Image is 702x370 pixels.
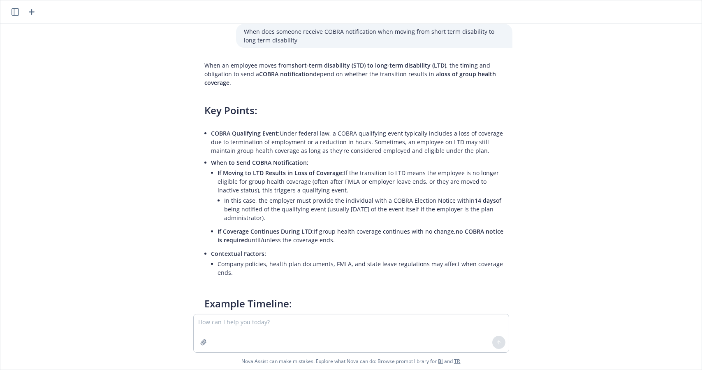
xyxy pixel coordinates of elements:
p: Under federal law, a COBRA qualifying event typically includes a loss of coverage due to terminat... [211,129,504,155]
h3: Example Timeline: [205,297,504,311]
h3: Key Points: [205,103,504,117]
span: COBRA notification [259,70,313,78]
span: Contextual Factors: [211,250,266,258]
a: TR [454,358,461,365]
li: If group health coverage continues with no change, until/unless the coverage ends. [218,225,504,246]
span: If Moving to LTD Results in Loss of Coverage: [218,169,344,177]
a: BI [438,358,443,365]
span: no COBRA notice is required [218,227,504,244]
span: Nova Assist can make mistakes. Explore what Nova can do: Browse prompt library for and [242,353,461,370]
li: Company policies, health plan documents, FMLA, and state leave regulations may affect when covera... [218,258,504,279]
span: COBRA Qualifying Event: [211,129,280,137]
p: When an employee moves from , the timing and obligation to send a depend on whether the transitio... [205,61,504,87]
span: short-term disability (STD) to long-term disability (LTD) [292,61,447,69]
span: When to Send COBRA Notification: [211,159,309,166]
p: When does someone receive COBRA notification when moving from short term disability to long term ... [244,27,504,44]
span: 14 days [475,197,496,204]
li: In this case, the employer must provide the individual with a COBRA Election Notice within of bei... [225,194,504,224]
li: If the transition to LTD means the employee is no longer eligible for group health coverage (ofte... [218,167,504,225]
span: If Coverage Continues During LTD: [218,227,314,235]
